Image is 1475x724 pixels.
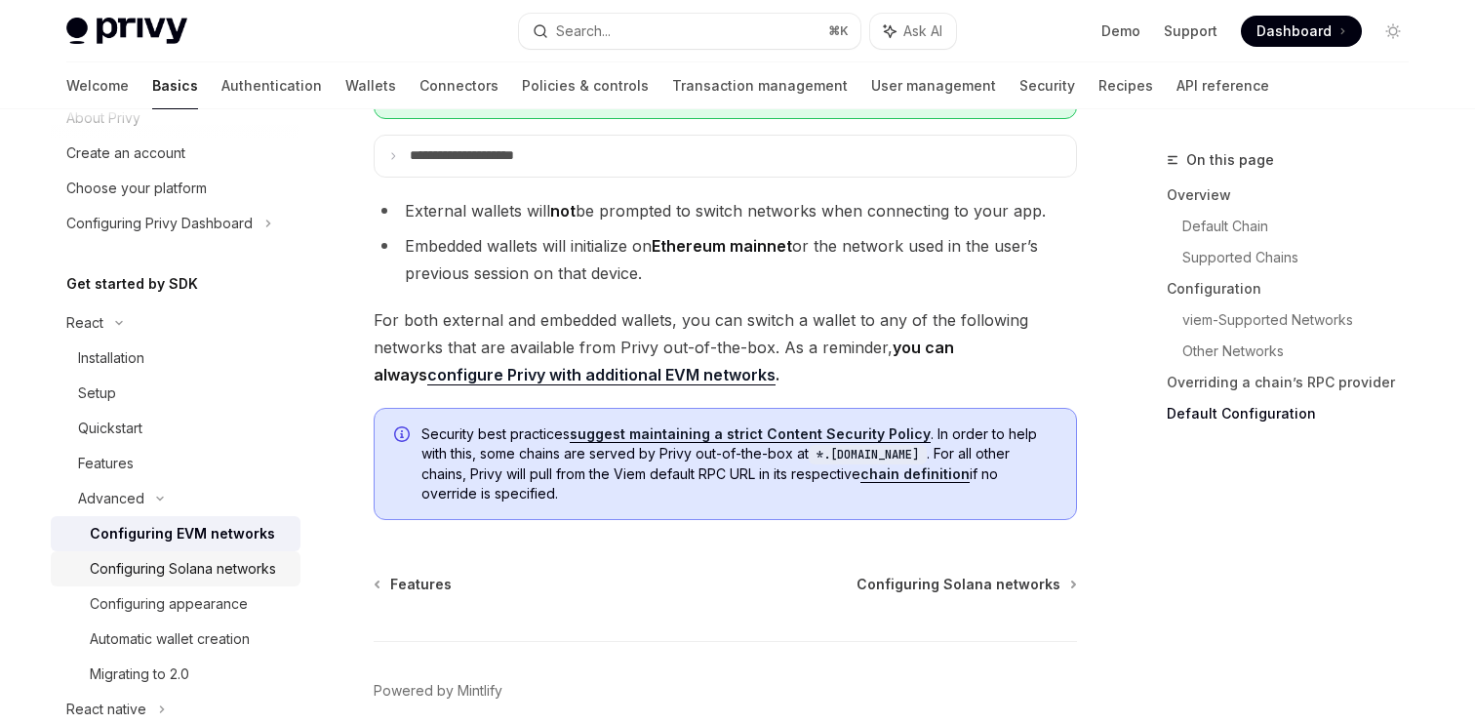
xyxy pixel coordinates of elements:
[1101,21,1140,41] a: Demo
[90,627,250,651] div: Automatic wallet creation
[1256,21,1332,41] span: Dashboard
[522,62,649,109] a: Policies & controls
[870,14,956,49] button: Ask AI
[376,575,452,594] a: Features
[1182,211,1424,242] a: Default Chain
[345,62,396,109] a: Wallets
[394,426,414,446] svg: Info
[1182,336,1424,367] a: Other Networks
[66,698,146,721] div: React native
[857,575,1060,594] span: Configuring Solana networks
[51,341,300,376] a: Installation
[78,452,134,475] div: Features
[90,522,275,545] div: Configuring EVM networks
[809,445,927,464] code: *.[DOMAIN_NAME]
[857,575,1075,594] a: Configuring Solana networks
[78,417,142,440] div: Quickstart
[66,177,207,200] div: Choose your platform
[556,20,611,43] div: Search...
[860,465,970,483] a: chain definition
[427,365,776,385] a: configure Privy with additional EVM networks
[1186,148,1274,172] span: On this page
[51,136,300,171] a: Create an account
[871,62,996,109] a: User management
[652,236,792,256] strong: Ethereum mainnet
[1167,398,1424,429] a: Default Configuration
[1182,304,1424,336] a: viem-Supported Networks
[51,657,300,692] a: Migrating to 2.0
[221,62,322,109] a: Authentication
[374,681,502,701] a: Powered by Mintlify
[374,338,954,385] strong: you can always .
[421,424,1056,503] span: Security best practices . In order to help with this, some chains are served by Privy out-of-the-...
[90,663,189,686] div: Migrating to 2.0
[51,171,300,206] a: Choose your platform
[1377,16,1409,47] button: Toggle dark mode
[51,376,300,411] a: Setup
[1098,62,1153,109] a: Recipes
[672,62,848,109] a: Transaction management
[90,557,276,581] div: Configuring Solana networks
[570,425,931,443] a: suggest maintaining a strict Content Security Policy
[66,62,129,109] a: Welcome
[66,212,253,235] div: Configuring Privy Dashboard
[390,575,452,594] span: Features
[78,382,116,405] div: Setup
[1182,242,1424,273] a: Supported Chains
[90,592,248,616] div: Configuring appearance
[1176,62,1269,109] a: API reference
[1164,21,1217,41] a: Support
[1167,367,1424,398] a: Overriding a chain’s RPC provider
[828,23,849,39] span: ⌘ K
[51,446,300,481] a: Features
[66,272,198,296] h5: Get started by SDK
[51,516,300,551] a: Configuring EVM networks
[152,62,198,109] a: Basics
[51,622,300,657] a: Automatic wallet creation
[66,141,185,165] div: Create an account
[1241,16,1362,47] a: Dashboard
[78,487,144,510] div: Advanced
[903,21,942,41] span: Ask AI
[66,18,187,45] img: light logo
[66,311,103,335] div: React
[51,586,300,622] a: Configuring appearance
[374,306,1077,388] span: For both external and embedded wallets, you can switch a wallet to any of the following networks ...
[1019,62,1075,109] a: Security
[374,232,1077,287] li: Embedded wallets will initialize on or the network used in the user’s previous session on that de...
[1167,180,1424,211] a: Overview
[550,201,576,221] strong: not
[51,411,300,446] a: Quickstart
[1167,273,1424,304] a: Configuration
[78,346,144,370] div: Installation
[51,551,300,586] a: Configuring Solana networks
[419,62,498,109] a: Connectors
[374,197,1077,224] li: External wallets will be prompted to switch networks when connecting to your app.
[519,14,860,49] button: Search...⌘K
